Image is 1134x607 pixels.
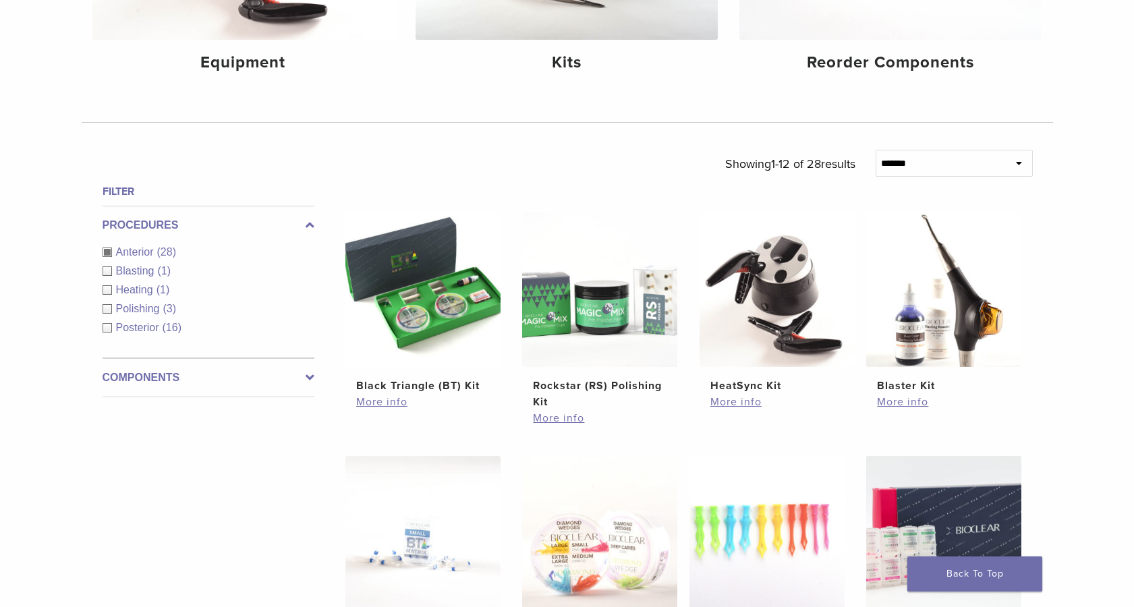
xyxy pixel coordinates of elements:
[699,212,856,394] a: HeatSync KitHeatSync Kit
[521,212,679,410] a: Rockstar (RS) Polishing KitRockstar (RS) Polishing Kit
[157,246,176,258] span: (28)
[116,322,163,333] span: Posterior
[522,212,677,367] img: Rockstar (RS) Polishing Kit
[157,284,170,295] span: (1)
[710,394,844,410] a: More info
[877,378,1011,394] h2: Blaster Kit
[356,394,490,410] a: More info
[163,303,176,314] span: (3)
[103,51,384,75] h4: Equipment
[116,303,163,314] span: Polishing
[866,212,1021,367] img: Blaster Kit
[345,212,502,394] a: Black Triangle (BT) KitBlack Triangle (BT) Kit
[103,183,314,200] h4: Filter
[877,394,1011,410] a: More info
[103,370,314,386] label: Components
[163,322,181,333] span: (16)
[533,410,667,426] a: More info
[771,156,821,171] span: 1-12 of 28
[103,217,314,233] label: Procedures
[116,265,158,277] span: Blasting
[356,378,490,394] h2: Black Triangle (BT) Kit
[116,284,157,295] span: Heating
[866,212,1023,394] a: Blaster KitBlaster Kit
[157,265,171,277] span: (1)
[116,246,157,258] span: Anterior
[710,378,844,394] h2: HeatSync Kit
[907,556,1042,591] a: Back To Top
[700,212,855,367] img: HeatSync Kit
[725,150,855,178] p: Showing results
[533,378,667,410] h2: Rockstar (RS) Polishing Kit
[426,51,707,75] h4: Kits
[345,212,501,367] img: Black Triangle (BT) Kit
[750,51,1031,75] h4: Reorder Components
